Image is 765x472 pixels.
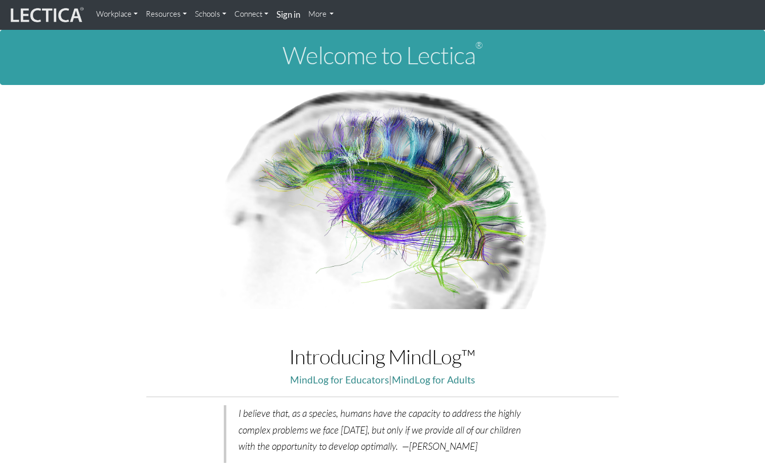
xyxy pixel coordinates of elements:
a: Sign in [272,4,304,26]
h1: Introducing MindLog™ [146,346,619,368]
p: | [146,372,619,389]
a: Connect [230,4,272,24]
img: Human Connectome Project Image [214,85,551,310]
p: I believe that, as a species, humans have the capacity to address the highly complex problems we ... [238,405,529,455]
a: Workplace [92,4,142,24]
a: More [304,4,338,24]
a: MindLog for Adults [392,374,475,385]
a: Resources [142,4,191,24]
img: lecticalive [8,6,84,25]
strong: Sign in [276,9,300,20]
sup: ® [475,39,482,51]
h1: Welcome to Lectica [8,42,757,69]
a: Schools [191,4,230,24]
a: MindLog for Educators [290,374,389,385]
